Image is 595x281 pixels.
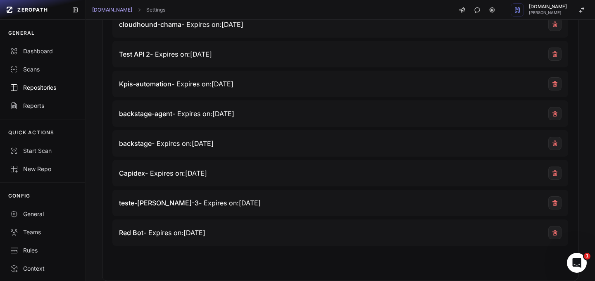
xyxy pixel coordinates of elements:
[567,253,587,273] iframe: Intercom live chat
[10,47,75,55] div: Dashboard
[8,193,30,199] p: CONFIG
[119,20,181,29] span: cloudhound-chama
[119,229,143,237] span: Red Bot
[10,246,75,255] div: Rules
[10,83,75,92] div: Repositories
[119,199,199,207] span: teste-[PERSON_NAME]-3
[10,210,75,218] div: General
[119,169,145,177] span: Capidex
[119,110,172,118] span: backstage-agent
[119,198,261,208] span: - Expires on: [DATE]
[119,19,243,29] span: - Expires on: [DATE]
[119,79,233,89] span: - Expires on: [DATE]
[119,139,152,148] span: backstage
[8,30,35,36] p: GENERAL
[146,7,165,13] a: Settings
[119,80,171,88] span: Kpis-automation
[119,228,205,238] span: - Expires on: [DATE]
[10,65,75,74] div: Scans
[119,50,150,58] span: Test API 2
[119,138,214,148] span: - Expires on: [DATE]
[529,11,567,15] span: [PERSON_NAME]
[136,7,142,13] svg: chevron right,
[10,147,75,155] div: Start Scan
[8,129,55,136] p: QUICK ACTIONS
[92,7,165,13] nav: breadcrumb
[17,7,48,13] span: ZEROPATH
[119,168,207,178] span: - Expires on: [DATE]
[92,7,132,13] a: [DOMAIN_NAME]
[119,109,234,119] span: - Expires on: [DATE]
[119,49,212,59] span: - Expires on: [DATE]
[529,5,567,9] span: [DOMAIN_NAME]
[10,102,75,110] div: Reports
[10,264,75,273] div: Context
[10,228,75,236] div: Teams
[3,3,65,17] a: ZEROPATH
[584,253,590,260] span: 1
[10,165,75,173] div: New Repo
